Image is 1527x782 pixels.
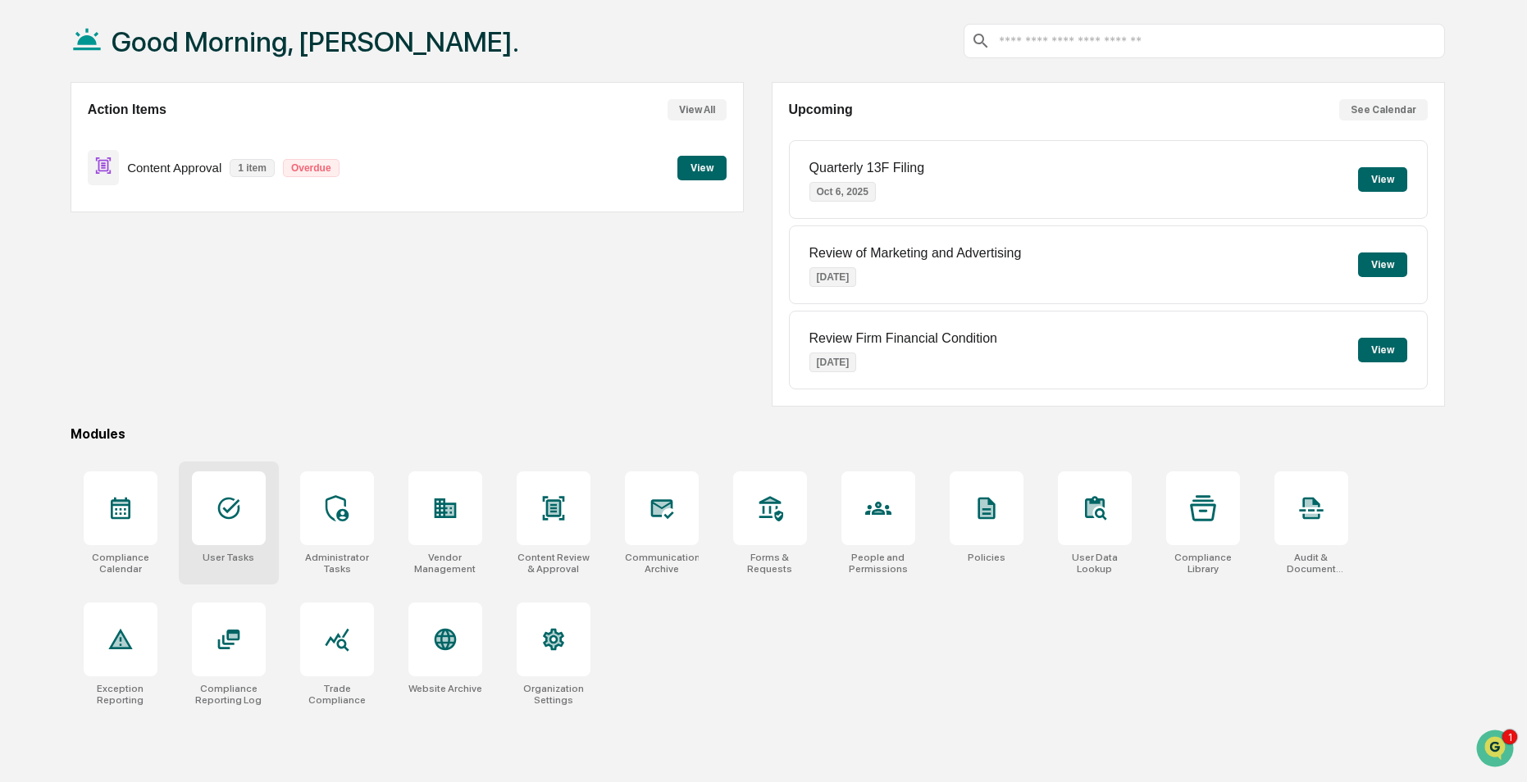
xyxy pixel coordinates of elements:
[10,284,112,314] a: 🖐️Preclearance
[1475,728,1519,772] iframe: Open customer support
[668,99,727,120] button: View All
[203,552,254,563] div: User Tasks
[517,552,590,575] div: Content Review & Approval
[116,361,198,375] a: Powered byPylon
[300,552,374,575] div: Administrator Tasks
[1358,252,1407,277] button: View
[279,130,299,150] button: Start new chat
[16,182,110,195] div: Past conversations
[51,223,133,236] span: [PERSON_NAME]
[733,552,807,575] div: Forms & Requests
[789,102,853,117] h2: Upcoming
[1058,552,1132,575] div: User Data Lookup
[1358,167,1407,192] button: View
[192,683,266,706] div: Compliance Reporting Log
[1358,338,1407,362] button: View
[33,224,46,237] img: 1746055101610-c473b297-6a78-478c-a979-82029cc54cd1
[136,223,142,236] span: •
[74,142,226,155] div: We're available if you need us!
[112,25,519,58] h1: Good Morning, [PERSON_NAME].
[16,34,299,61] p: How can we help?
[88,102,166,117] h2: Action Items
[968,552,1005,563] div: Policies
[300,683,374,706] div: Trade Compliance
[809,331,997,346] p: Review Firm Financial Condition
[677,156,727,180] button: View
[408,683,482,694] div: Website Archive
[16,293,30,306] div: 🖐️
[1274,552,1348,575] div: Audit & Document Logs
[74,125,269,142] div: Start new chat
[809,161,925,175] p: Quarterly 13F Filing
[135,291,203,307] span: Attestations
[145,223,179,236] span: [DATE]
[84,552,157,575] div: Compliance Calendar
[677,159,727,175] a: View
[809,182,876,202] p: Oct 6, 2025
[841,552,915,575] div: People and Permissions
[16,125,46,155] img: 1746055101610-c473b297-6a78-478c-a979-82029cc54cd1
[71,426,1445,442] div: Modules
[230,159,275,177] p: 1 item
[112,284,210,314] a: 🗄️Attestations
[119,293,132,306] div: 🗄️
[33,322,103,339] span: Data Lookup
[283,159,340,177] p: Overdue
[809,352,857,372] p: [DATE]
[1339,99,1428,120] button: See Calendar
[1166,552,1240,575] div: Compliance Library
[809,246,1022,261] p: Review of Marketing and Advertising
[84,683,157,706] div: Exception Reporting
[625,552,699,575] div: Communications Archive
[33,291,106,307] span: Preclearance
[408,552,482,575] div: Vendor Management
[127,161,221,175] p: Content Approval
[254,179,299,198] button: See all
[163,362,198,375] span: Pylon
[517,683,590,706] div: Organization Settings
[16,207,43,234] img: Jack Rasmussen
[10,316,110,345] a: 🔎Data Lookup
[34,125,64,155] img: 8933085812038_c878075ebb4cc5468115_72.jpg
[809,267,857,287] p: [DATE]
[16,324,30,337] div: 🔎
